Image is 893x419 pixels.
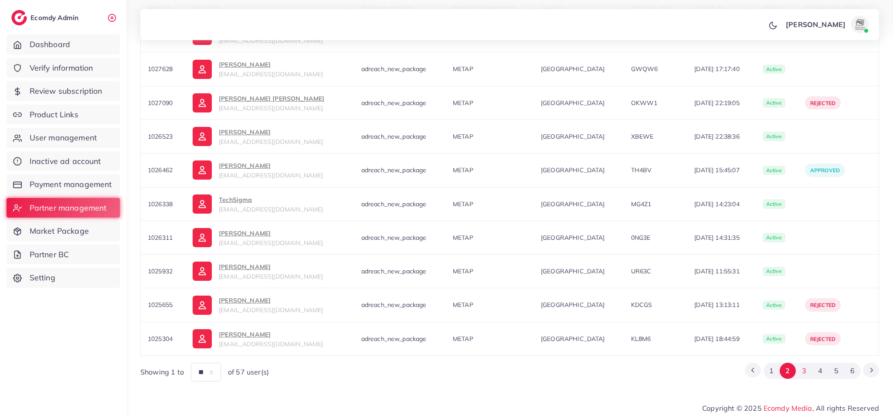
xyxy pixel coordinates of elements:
[453,166,473,174] span: METAP
[631,200,652,208] span: MG4Z1
[219,228,323,238] p: [PERSON_NAME]
[828,363,844,379] button: Go to page 5
[763,65,785,74] span: active
[219,194,323,205] p: TechSigma
[193,228,212,247] img: ic-user-info.36bf1079.svg
[810,302,835,308] span: Rejected
[361,133,427,140] span: adreach_new_package
[193,194,212,214] img: ic-user-info.36bf1079.svg
[193,329,212,348] img: ic-user-info.36bf1079.svg
[30,109,78,120] span: Product Links
[361,200,427,208] span: adreach_new_package
[796,363,812,379] button: Go to page 3
[845,363,861,379] button: Go to page 6
[140,367,184,377] span: Showing 1 to
[631,65,658,73] span: GWQW6
[745,363,761,378] button: Go to previous page
[148,301,173,309] span: 1025655
[30,249,69,260] span: Partner BC
[453,335,473,343] span: METAP
[745,363,879,379] ul: Pagination
[361,65,427,73] span: adreach_new_package
[361,234,427,242] span: adreach_new_package
[30,39,70,50] span: Dashboard
[541,267,617,276] span: [GEOGRAPHIC_DATA]
[361,166,427,174] span: adreach_new_package
[30,156,101,167] span: Inactive ad account
[219,160,323,171] p: [PERSON_NAME]
[694,132,749,141] span: [DATE] 22:38:36
[781,16,872,33] a: [PERSON_NAME]avatar
[219,93,324,104] p: [PERSON_NAME] [PERSON_NAME]
[30,62,93,74] span: Verify information
[361,267,427,275] span: adreach_new_package
[7,105,120,125] a: Product Links
[7,58,120,78] a: Verify information
[702,403,879,413] span: Copyright © 2025
[810,100,835,106] span: Rejected
[148,99,173,107] span: 1027090
[193,59,347,78] a: [PERSON_NAME][EMAIL_ADDRESS][DOMAIN_NAME]
[219,171,323,179] span: [EMAIL_ADDRESS][DOMAIN_NAME]
[541,233,617,242] span: [GEOGRAPHIC_DATA]
[7,81,120,101] a: Review subscription
[148,166,173,174] span: 1026462
[30,85,102,97] span: Review subscription
[453,133,473,140] span: METAP
[193,194,347,214] a: TechSigma[EMAIL_ADDRESS][DOMAIN_NAME]
[219,329,323,340] p: [PERSON_NAME]
[863,363,879,378] button: Go to next page
[763,300,785,310] span: active
[812,363,828,379] button: Go to page 4
[219,273,323,280] span: [EMAIL_ADDRESS][DOMAIN_NAME]
[694,267,749,276] span: [DATE] 11:55:31
[541,99,617,107] span: [GEOGRAPHIC_DATA]
[694,233,749,242] span: [DATE] 14:31:35
[763,334,785,344] span: active
[219,127,323,137] p: [PERSON_NAME]
[763,132,785,141] span: active
[694,65,749,73] span: [DATE] 17:17:40
[193,93,347,112] a: [PERSON_NAME] [PERSON_NAME][EMAIL_ADDRESS][DOMAIN_NAME]
[631,166,652,174] span: TH4BV
[30,225,89,237] span: Market Package
[851,16,869,33] img: avatar
[453,65,473,73] span: METAP
[763,199,785,209] span: active
[193,262,212,281] img: ic-user-info.36bf1079.svg
[763,267,785,276] span: active
[193,329,347,348] a: [PERSON_NAME][EMAIL_ADDRESS][DOMAIN_NAME]
[541,200,617,208] span: [GEOGRAPHIC_DATA]
[193,93,212,112] img: ic-user-info.36bf1079.svg
[219,295,323,306] p: [PERSON_NAME]
[148,335,173,343] span: 1025304
[541,65,617,73] span: [GEOGRAPHIC_DATA]
[219,59,323,70] p: [PERSON_NAME]
[30,132,97,143] span: User management
[694,99,749,107] span: [DATE] 22:19:05
[453,234,473,242] span: METAP
[148,234,173,242] span: 1026311
[219,340,323,348] span: [EMAIL_ADDRESS][DOMAIN_NAME]
[193,295,347,314] a: [PERSON_NAME][EMAIL_ADDRESS][DOMAIN_NAME]
[219,104,323,112] span: [EMAIL_ADDRESS][DOMAIN_NAME]
[30,202,107,214] span: Partner management
[193,160,212,180] img: ic-user-info.36bf1079.svg
[219,262,323,272] p: [PERSON_NAME]
[30,179,112,190] span: Payment management
[361,335,427,343] span: adreach_new_package
[631,99,658,107] span: OKWW1
[193,262,347,281] a: [PERSON_NAME][EMAIL_ADDRESS][DOMAIN_NAME]
[7,198,120,218] a: Partner management
[694,166,749,174] span: [DATE] 15:45:07
[631,234,651,242] span: 0NG3E
[148,65,173,73] span: 1027628
[541,166,617,174] span: [GEOGRAPHIC_DATA]
[780,363,796,379] button: Go to page 2
[219,205,323,213] span: [EMAIL_ADDRESS][DOMAIN_NAME]
[694,200,749,208] span: [DATE] 14:23:04
[453,267,473,275] span: METAP
[764,363,780,379] button: Go to page 1
[219,70,323,78] span: [EMAIL_ADDRESS][DOMAIN_NAME]
[193,60,212,79] img: ic-user-info.36bf1079.svg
